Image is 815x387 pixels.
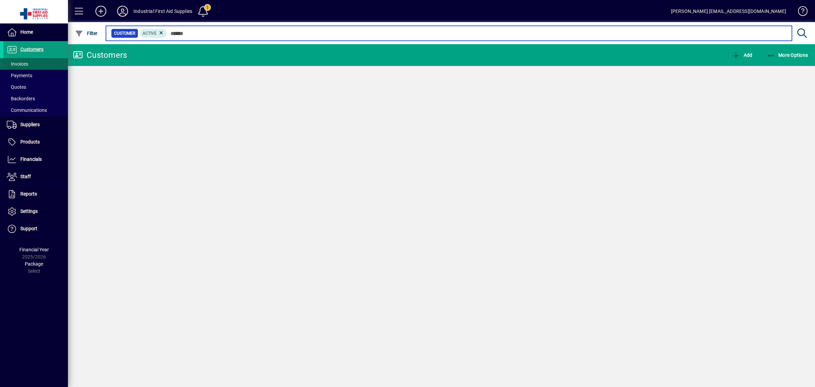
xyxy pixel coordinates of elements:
[20,174,31,179] span: Staff
[3,186,68,203] a: Reports
[793,1,807,23] a: Knowledge Base
[732,52,752,58] span: Add
[7,84,26,90] span: Quotes
[20,122,40,127] span: Suppliers
[20,208,38,214] span: Settings
[3,168,68,185] a: Staff
[671,6,786,17] div: [PERSON_NAME] [EMAIL_ADDRESS][DOMAIN_NAME]
[3,104,68,116] a: Communications
[25,261,43,267] span: Package
[765,49,810,61] button: More Options
[3,93,68,104] a: Backorders
[20,47,43,52] span: Customers
[3,81,68,93] a: Quotes
[3,134,68,151] a: Products
[75,31,98,36] span: Filter
[20,191,37,197] span: Reports
[20,156,42,162] span: Financials
[7,73,32,78] span: Payments
[112,5,133,17] button: Profile
[3,151,68,168] a: Financials
[20,29,33,35] span: Home
[73,50,127,61] div: Customers
[133,6,192,17] div: Industrial First Aid Supplies
[114,30,135,37] span: Customer
[20,139,40,145] span: Products
[3,203,68,220] a: Settings
[7,61,28,67] span: Invoices
[143,31,157,36] span: Active
[3,24,68,41] a: Home
[3,70,68,81] a: Payments
[3,116,68,133] a: Suppliers
[767,52,808,58] span: More Options
[3,58,68,70] a: Invoices
[90,5,112,17] button: Add
[7,96,35,101] span: Backorders
[19,247,49,252] span: Financial Year
[20,226,37,231] span: Support
[3,220,68,237] a: Support
[7,107,47,113] span: Communications
[73,27,99,39] button: Filter
[140,29,167,38] mat-chip: Activation Status: Active
[730,49,754,61] button: Add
